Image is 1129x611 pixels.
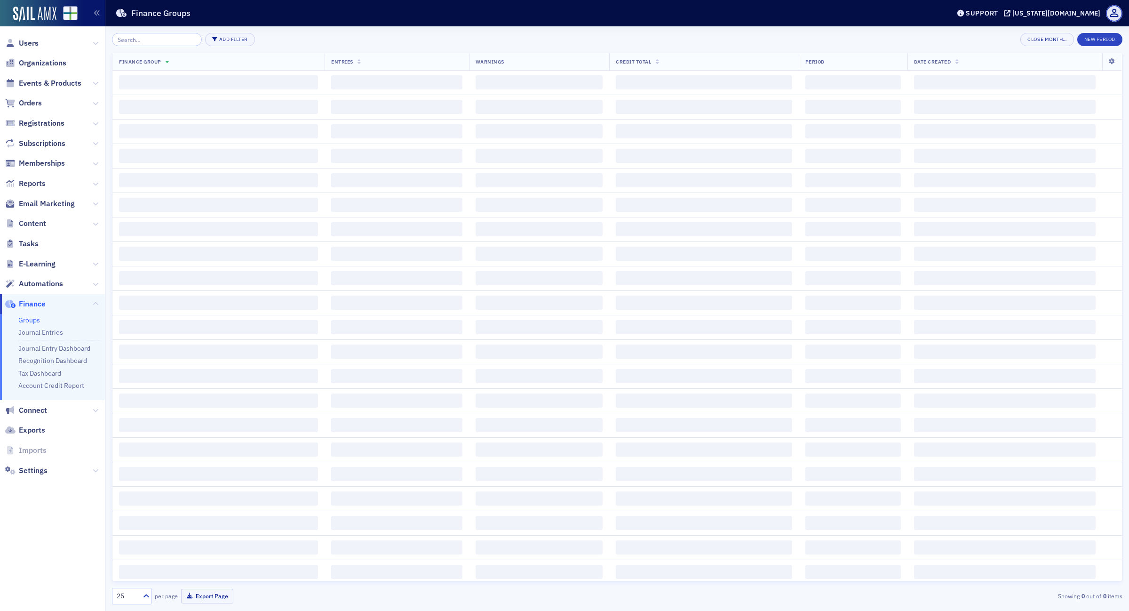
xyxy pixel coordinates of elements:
[616,418,792,432] span: ‌
[119,467,318,481] span: ‌
[805,418,901,432] span: ‌
[805,296,901,310] span: ‌
[616,320,792,334] span: ‌
[119,540,318,555] span: ‌
[5,425,45,435] a: Exports
[19,138,65,149] span: Subscriptions
[914,467,1096,481] span: ‌
[119,198,318,212] span: ‌
[5,259,56,269] a: E-Learning
[331,516,462,530] span: ‌
[914,58,951,65] span: Date Created
[476,369,603,383] span: ‌
[19,466,48,476] span: Settings
[805,149,901,163] span: ‌
[5,178,46,189] a: Reports
[331,320,462,334] span: ‌
[476,491,603,506] span: ‌
[5,279,63,289] a: Automations
[616,369,792,383] span: ‌
[616,516,792,530] span: ‌
[331,58,353,65] span: Entries
[19,445,47,456] span: Imports
[331,247,462,261] span: ‌
[805,394,901,408] span: ‌
[805,247,901,261] span: ‌
[616,345,792,359] span: ‌
[119,124,318,138] span: ‌
[63,6,78,21] img: SailAMX
[18,356,87,365] a: Recognition Dashboard
[119,320,318,334] span: ‌
[616,540,792,555] span: ‌
[19,239,39,249] span: Tasks
[119,442,318,457] span: ‌
[5,445,47,456] a: Imports
[19,178,46,189] span: Reports
[616,271,792,285] span: ‌
[476,58,504,65] span: Warnings
[56,6,78,22] a: View Homepage
[616,149,792,163] span: ‌
[476,345,603,359] span: ‌
[805,124,901,138] span: ‌
[616,100,792,114] span: ‌
[331,369,462,383] span: ‌
[476,540,603,555] span: ‌
[331,271,462,285] span: ‌
[1077,33,1122,46] button: New Period
[119,149,318,163] span: ‌
[119,516,318,530] span: ‌
[805,467,901,481] span: ‌
[119,222,318,236] span: ‌
[914,173,1096,187] span: ‌
[5,38,39,48] a: Users
[5,466,48,476] a: Settings
[331,394,462,408] span: ‌
[13,7,56,22] img: SailAMX
[805,565,901,579] span: ‌
[18,369,61,378] a: Tax Dashboard
[331,540,462,555] span: ‌
[914,442,1096,457] span: ‌
[119,75,318,89] span: ‌
[476,124,603,138] span: ‌
[914,516,1096,530] span: ‌
[19,218,46,229] span: Content
[805,516,901,530] span: ‌
[5,405,47,416] a: Connect
[914,418,1096,432] span: ‌
[805,58,825,65] span: Period
[805,75,901,89] span: ‌
[616,198,792,212] span: ‌
[331,100,462,114] span: ‌
[476,149,603,163] span: ‌
[616,75,792,89] span: ‌
[205,33,255,46] button: Add Filter
[914,491,1096,506] span: ‌
[805,198,901,212] span: ‌
[331,124,462,138] span: ‌
[119,173,318,187] span: ‌
[5,138,65,149] a: Subscriptions
[805,369,901,383] span: ‌
[476,75,603,89] span: ‌
[805,442,901,457] span: ‌
[331,345,462,359] span: ‌
[914,124,1096,138] span: ‌
[476,100,603,114] span: ‌
[914,100,1096,114] span: ‌
[1012,9,1100,17] div: [US_STATE][DOMAIN_NAME]
[19,118,64,129] span: Registrations
[119,296,318,310] span: ‌
[616,173,792,187] span: ‌
[18,381,84,390] a: Account Credit Report
[331,418,462,432] span: ‌
[914,149,1096,163] span: ‌
[5,98,42,108] a: Orders
[1020,33,1073,46] button: Close Month…
[914,369,1096,383] span: ‌
[117,591,137,601] div: 25
[5,78,81,88] a: Events & Products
